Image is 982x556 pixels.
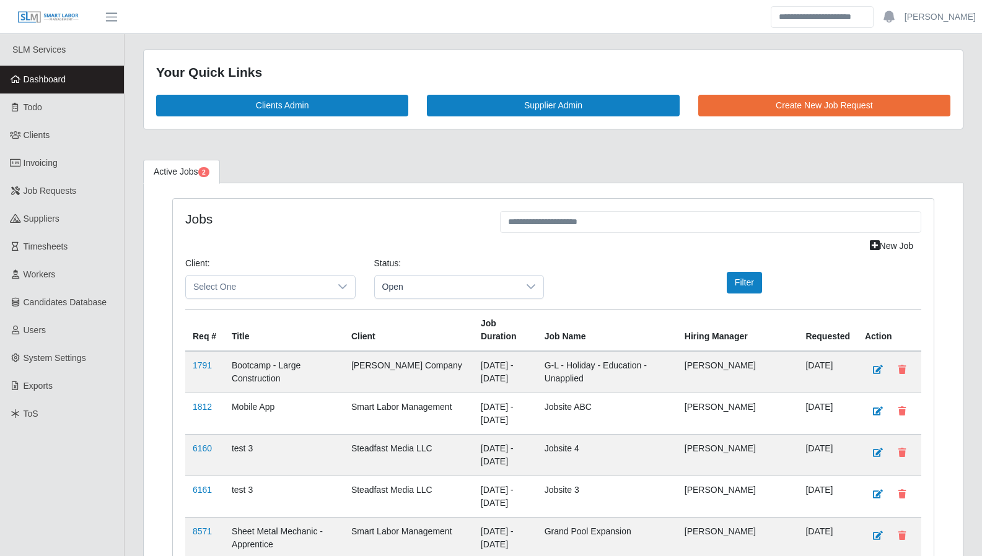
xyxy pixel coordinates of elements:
[771,6,874,28] input: Search
[24,130,50,140] span: Clients
[473,393,537,434] td: [DATE] - [DATE]
[24,381,53,391] span: Exports
[862,235,921,257] a: New Job
[798,476,857,517] td: [DATE]
[473,476,537,517] td: [DATE] - [DATE]
[24,158,58,168] span: Invoicing
[344,393,473,434] td: Smart Labor Management
[537,309,677,351] th: Job Name
[857,309,921,351] th: Action
[224,393,344,434] td: Mobile App
[537,434,677,476] td: Jobsite 4
[193,485,212,495] a: 6161
[344,476,473,517] td: Steadfast Media LLC
[185,257,210,270] label: Client:
[224,351,344,393] td: Bootcamp - Large Construction
[224,309,344,351] th: Title
[537,476,677,517] td: Jobsite 3
[224,434,344,476] td: test 3
[677,393,799,434] td: [PERSON_NAME]
[198,167,209,177] span: Pending Jobs
[24,325,46,335] span: Users
[677,476,799,517] td: [PERSON_NAME]
[473,434,537,476] td: [DATE] - [DATE]
[24,214,59,224] span: Suppliers
[185,309,224,351] th: Req #
[186,276,330,298] span: Select One
[677,309,799,351] th: Hiring Manager
[677,351,799,393] td: [PERSON_NAME]
[537,393,677,434] td: Jobsite ABC
[193,402,212,412] a: 1812
[24,102,42,112] span: Todo
[24,269,56,279] span: Workers
[12,45,66,54] span: SLM Services
[224,476,344,517] td: test 3
[24,297,107,307] span: Candidates Database
[344,434,473,476] td: Steadfast Media LLC
[798,351,857,393] td: [DATE]
[427,95,679,116] a: Supplier Admin
[537,351,677,393] td: G-L - Holiday - Education - Unapplied
[344,351,473,393] td: [PERSON_NAME] Company
[24,353,86,363] span: System Settings
[473,309,537,351] th: Job Duration
[677,434,799,476] td: [PERSON_NAME]
[798,309,857,351] th: Requested
[156,63,950,82] div: Your Quick Links
[344,309,473,351] th: Client
[698,95,950,116] a: Create New Job Request
[727,272,762,293] button: Filter
[473,351,537,393] td: [DATE] - [DATE]
[193,443,212,453] a: 6160
[375,276,519,298] span: Open
[24,186,77,196] span: Job Requests
[143,160,220,184] a: Active Jobs
[185,211,481,227] h4: Jobs
[374,257,401,270] label: Status:
[156,95,408,116] a: Clients Admin
[24,409,38,419] span: ToS
[193,360,212,370] a: 1791
[193,526,212,536] a: 8571
[798,434,857,476] td: [DATE]
[24,241,68,251] span: Timesheets
[17,11,79,24] img: SLM Logo
[905,11,976,24] a: [PERSON_NAME]
[798,393,857,434] td: [DATE]
[24,74,66,84] span: Dashboard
